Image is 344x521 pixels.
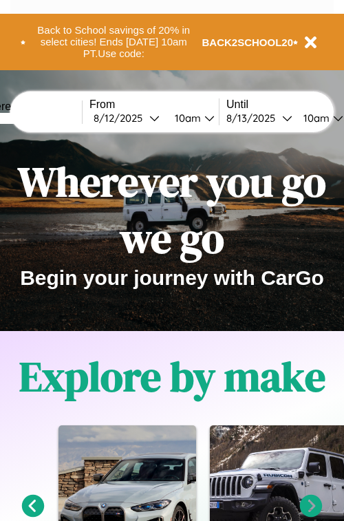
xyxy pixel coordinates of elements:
b: BACK2SCHOOL20 [202,36,294,48]
button: Back to School savings of 20% in select cities! Ends [DATE] 10am PT.Use code: [25,21,202,63]
div: 10am [168,111,204,125]
button: 10am [164,111,219,125]
div: 10am [297,111,333,125]
div: 8 / 13 / 2025 [226,111,282,125]
div: 8 / 12 / 2025 [94,111,149,125]
button: 8/12/2025 [89,111,164,125]
label: From [89,98,219,111]
h1: Explore by make [19,348,325,405]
